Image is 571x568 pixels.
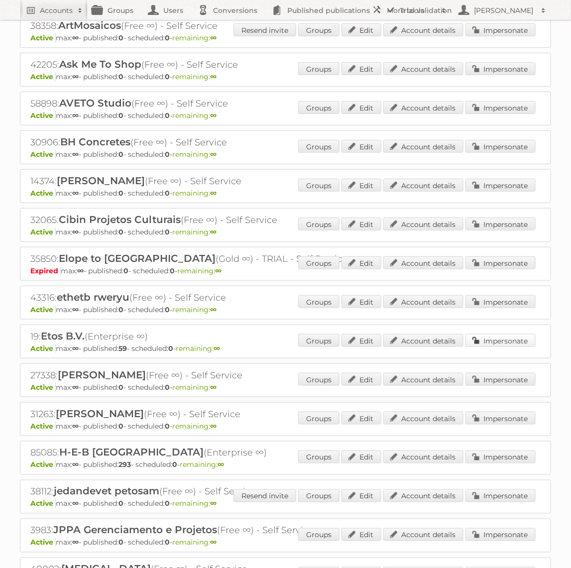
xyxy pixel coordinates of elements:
span: remaining: [172,305,217,314]
span: remaining: [176,344,220,353]
a: Account details [383,23,463,36]
a: Groups [298,412,340,425]
a: Groups [298,23,340,36]
h2: 38112: (Free ∞) - Self Service [30,485,379,498]
a: Groups [298,451,340,463]
a: Groups [298,334,340,347]
strong: 0 [165,72,170,81]
p: max: - published: - scheduled: - [30,460,541,469]
span: remaining: [180,460,224,469]
a: Impersonate [465,528,536,541]
a: Edit [342,62,381,75]
p: max: - published: - scheduled: - [30,227,541,236]
a: Account details [383,528,463,541]
strong: 0 [118,538,123,547]
a: Account details [383,62,463,75]
strong: 0 [118,499,123,508]
strong: ∞ [72,383,79,392]
span: remaining: [172,422,217,431]
h2: More tools [387,5,437,15]
a: Edit [342,218,381,230]
span: Expired [30,266,61,275]
strong: 0 [165,422,170,431]
p: max: - published: - scheduled: - [30,72,541,81]
h2: 85085: (Enterprise ∞) [30,447,379,459]
strong: 0 [118,422,123,431]
p: max: - published: - scheduled: - [30,538,541,547]
strong: ∞ [72,111,79,120]
a: Account details [383,334,463,347]
span: JPPA Gerenciamento e Projetos [53,524,217,536]
a: Impersonate [465,451,536,463]
span: [PERSON_NAME] [56,408,144,420]
span: Elope to [GEOGRAPHIC_DATA] [59,252,216,264]
strong: ∞ [214,344,220,353]
strong: 0 [118,227,123,236]
span: remaining: [172,227,217,236]
strong: 0 [118,111,123,120]
a: Account details [383,489,463,502]
strong: 59 [118,344,127,353]
strong: ∞ [215,266,222,275]
span: Active [30,538,56,547]
strong: 0 [118,33,123,42]
a: Edit [342,412,381,425]
strong: 0 [118,72,123,81]
strong: ∞ [72,305,79,314]
span: H-E-B [GEOGRAPHIC_DATA] [59,447,204,458]
strong: ∞ [72,150,79,159]
h2: 19: (Enterprise ∞) [30,330,379,343]
strong: ∞ [72,422,79,431]
strong: ∞ [72,460,79,469]
a: Edit [342,334,381,347]
a: Resend invite [233,23,296,36]
h2: [PERSON_NAME] [471,5,536,15]
h2: 27338: (Free ∞) - Self Service [30,369,379,382]
span: remaining: [172,72,217,81]
span: Active [30,33,56,42]
strong: ∞ [210,538,217,547]
a: Account details [383,179,463,192]
p: max: - published: - scheduled: - [30,150,541,159]
a: Edit [342,140,381,153]
p: max: - published: - scheduled: - [30,33,541,42]
a: Impersonate [465,23,536,36]
h2: 35850: (Gold ∞) - TRIAL - Self Service [30,252,379,265]
strong: 0 [118,189,123,198]
p: max: - published: - scheduled: - [30,111,541,120]
span: BH Concretes [60,136,130,148]
strong: ∞ [210,383,217,392]
h2: 43316: (Free ∞) - Self Service [30,291,379,304]
strong: 0 [118,305,123,314]
span: remaining: [172,189,217,198]
span: Active [30,383,56,392]
a: Groups [298,218,340,230]
strong: 0 [123,266,128,275]
strong: 0 [168,344,173,353]
strong: ∞ [210,150,217,159]
span: AVETO Studio [59,97,131,109]
strong: ∞ [210,499,217,508]
strong: 293 [118,460,131,469]
span: remaining: [172,383,217,392]
strong: ∞ [77,266,84,275]
a: Edit [342,179,381,192]
a: Groups [298,140,340,153]
a: Edit [342,295,381,308]
a: Groups [298,101,340,114]
span: remaining: [172,538,217,547]
h2: 32065: (Free ∞) - Self Service [30,214,379,227]
a: Account details [383,373,463,386]
a: Resend invite [233,489,296,502]
strong: ∞ [210,422,217,431]
strong: 0 [172,460,177,469]
h2: 14374: (Free ∞) - Self Service [30,175,379,188]
h2: 58898: (Free ∞) - Self Service [30,97,379,110]
span: remaining: [172,499,217,508]
strong: 0 [165,33,170,42]
a: Groups [298,179,340,192]
strong: 0 [170,266,175,275]
p: max: - published: - scheduled: - [30,266,541,275]
p: max: - published: - scheduled: - [30,305,541,314]
span: jedandevet petosam [54,485,159,497]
